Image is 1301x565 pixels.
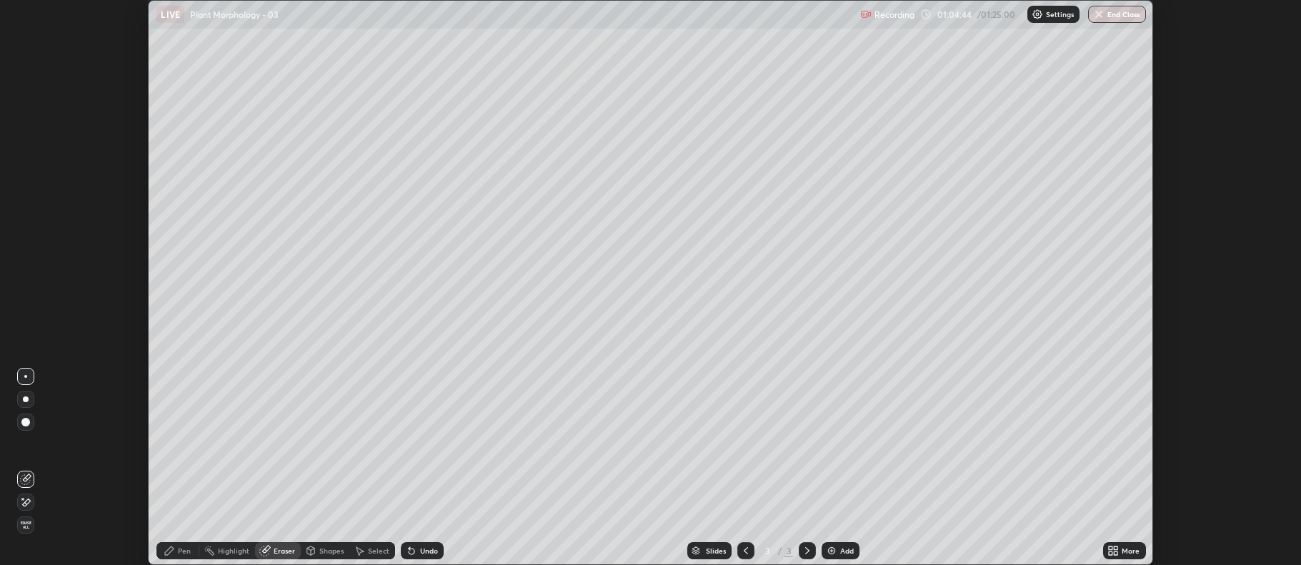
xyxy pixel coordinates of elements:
div: Highlight [218,547,249,554]
div: More [1122,547,1140,554]
p: LIVE [161,9,180,20]
div: Shapes [319,547,344,554]
div: 3 [784,544,793,557]
span: Erase all [18,521,34,529]
p: Settings [1046,11,1074,18]
div: 3 [760,546,774,555]
button: End Class [1088,6,1146,23]
div: / [777,546,782,555]
div: Pen [178,547,191,554]
div: Add [840,547,854,554]
img: end-class-cross [1093,9,1105,20]
p: Recording [874,9,914,20]
img: recording.375f2c34.svg [860,9,872,20]
img: class-settings-icons [1032,9,1043,20]
img: add-slide-button [826,545,837,556]
div: Eraser [274,547,295,554]
p: Plant Morphology - 03 [190,9,279,20]
div: Slides [706,547,726,554]
div: Undo [420,547,438,554]
div: Select [368,547,389,554]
